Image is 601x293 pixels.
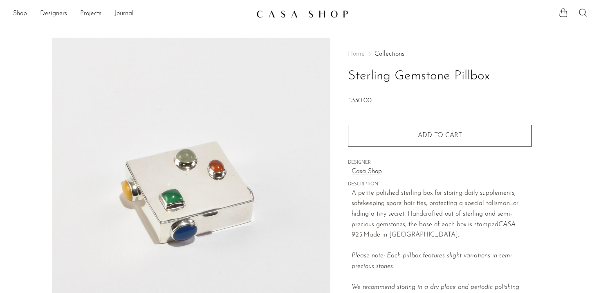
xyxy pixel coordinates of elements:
[375,51,404,57] a: Collections
[348,97,372,104] span: £330.00
[114,9,134,19] a: Journal
[418,132,462,139] span: Add to cart
[40,9,67,19] a: Designers
[80,9,101,19] a: Projects
[348,181,532,188] span: DESCRIPTION
[352,167,532,177] a: Casa Shop
[13,7,250,21] nav: Desktop navigation
[348,51,532,57] nav: Breadcrumbs
[348,125,532,146] button: Add to cart
[13,9,27,19] a: Shop
[13,7,250,21] ul: NEW HEADER MENU
[348,159,532,167] span: DESIGNER
[348,51,365,57] span: Home
[348,66,532,87] h1: Sterling Gemstone Pillbox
